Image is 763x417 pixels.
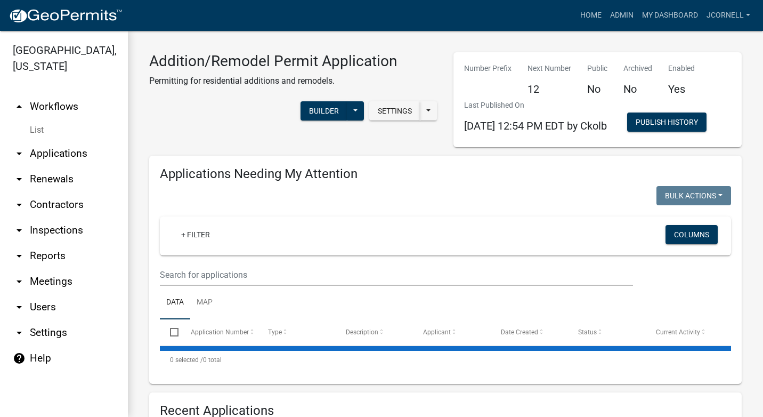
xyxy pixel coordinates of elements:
[623,83,652,95] h5: No
[413,319,491,345] datatable-header-cell: Applicant
[527,63,571,74] p: Next Number
[645,319,723,345] datatable-header-cell: Current Activity
[464,119,607,132] span: [DATE] 12:54 PM EDT by Ckolb
[149,75,397,87] p: Permitting for residential additions and remodels.
[702,5,754,26] a: jcornell
[623,63,652,74] p: Archived
[13,275,26,288] i: arrow_drop_down
[149,52,397,70] h3: Addition/Remodel Permit Application
[490,319,568,345] datatable-header-cell: Date Created
[578,328,597,336] span: Status
[335,319,413,345] datatable-header-cell: Description
[656,186,731,205] button: Bulk Actions
[13,100,26,113] i: arrow_drop_up
[464,100,607,111] p: Last Published On
[13,173,26,186] i: arrow_drop_down
[191,328,249,336] span: Application Number
[258,319,336,345] datatable-header-cell: Type
[13,198,26,211] i: arrow_drop_down
[568,319,646,345] datatable-header-cell: Status
[464,63,512,74] p: Number Prefix
[423,328,451,336] span: Applicant
[668,83,695,95] h5: Yes
[160,264,633,286] input: Search for applications
[587,83,607,95] h5: No
[160,347,731,373] div: 0 total
[13,224,26,237] i: arrow_drop_down
[576,5,606,26] a: Home
[160,166,731,182] h4: Applications Needing My Attention
[13,250,26,262] i: arrow_drop_down
[627,119,707,127] wm-modal-confirm: Workflow Publish History
[13,301,26,314] i: arrow_drop_down
[13,147,26,160] i: arrow_drop_down
[587,63,607,74] p: Public
[527,83,571,95] h5: 12
[346,328,378,336] span: Description
[301,101,347,121] button: Builder
[668,63,695,74] p: Enabled
[190,286,219,320] a: Map
[13,352,26,365] i: help
[627,113,707,132] button: Publish History
[173,225,218,244] a: + Filter
[665,225,718,244] button: Columns
[369,101,420,121] button: Settings
[170,356,203,364] span: 0 selected /
[268,328,282,336] span: Type
[160,319,180,345] datatable-header-cell: Select
[160,286,190,320] a: Data
[180,319,258,345] datatable-header-cell: Application Number
[656,328,700,336] span: Current Activity
[606,5,638,26] a: Admin
[638,5,702,26] a: My Dashboard
[501,328,538,336] span: Date Created
[13,326,26,339] i: arrow_drop_down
